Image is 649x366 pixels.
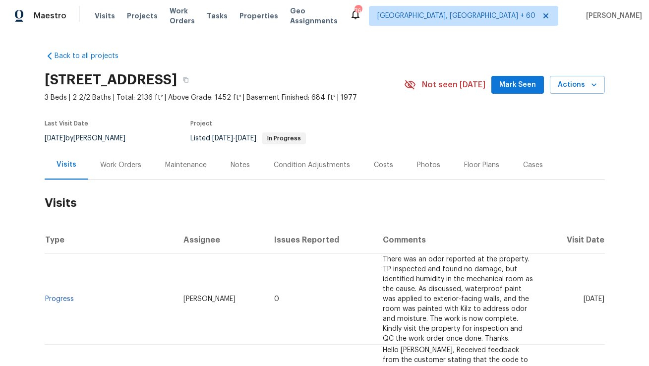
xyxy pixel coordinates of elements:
[190,135,306,142] span: Listed
[263,135,305,141] span: In Progress
[45,51,140,61] a: Back to all projects
[45,93,404,103] span: 3 Beds | 2 2/2 Baths | Total: 2136 ft² | Above Grade: 1452 ft² | Basement Finished: 684 ft² | 1977
[45,121,88,126] span: Last Visit Date
[239,11,278,21] span: Properties
[523,160,543,170] div: Cases
[558,79,597,91] span: Actions
[45,75,177,85] h2: [STREET_ADDRESS]
[212,135,233,142] span: [DATE]
[127,11,158,21] span: Projects
[550,76,605,94] button: Actions
[354,6,361,16] div: 764
[177,71,195,89] button: Copy Address
[290,6,338,26] span: Geo Assignments
[236,135,256,142] span: [DATE]
[45,226,176,254] th: Type
[417,160,440,170] div: Photos
[190,121,212,126] span: Project
[176,226,267,254] th: Assignee
[499,79,536,91] span: Mark Seen
[45,135,65,142] span: [DATE]
[207,12,228,19] span: Tasks
[274,296,279,303] span: 0
[45,132,137,144] div: by [PERSON_NAME]
[100,160,141,170] div: Work Orders
[266,226,375,254] th: Issues Reported
[45,296,74,303] a: Progress
[212,135,256,142] span: -
[34,11,66,21] span: Maestro
[491,76,544,94] button: Mark Seen
[584,296,604,303] span: [DATE]
[377,11,535,21] span: [GEOGRAPHIC_DATA], [GEOGRAPHIC_DATA] + 60
[45,180,605,226] h2: Visits
[57,160,76,170] div: Visits
[231,160,250,170] div: Notes
[422,80,485,90] span: Not seen [DATE]
[582,11,642,21] span: [PERSON_NAME]
[95,11,115,21] span: Visits
[165,160,207,170] div: Maintenance
[543,226,605,254] th: Visit Date
[183,296,236,303] span: [PERSON_NAME]
[274,160,350,170] div: Condition Adjustments
[170,6,195,26] span: Work Orders
[383,256,533,342] span: There was an odor reported at the property. TP inspected and found no damage, but identified humi...
[375,226,543,254] th: Comments
[374,160,393,170] div: Costs
[464,160,499,170] div: Floor Plans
